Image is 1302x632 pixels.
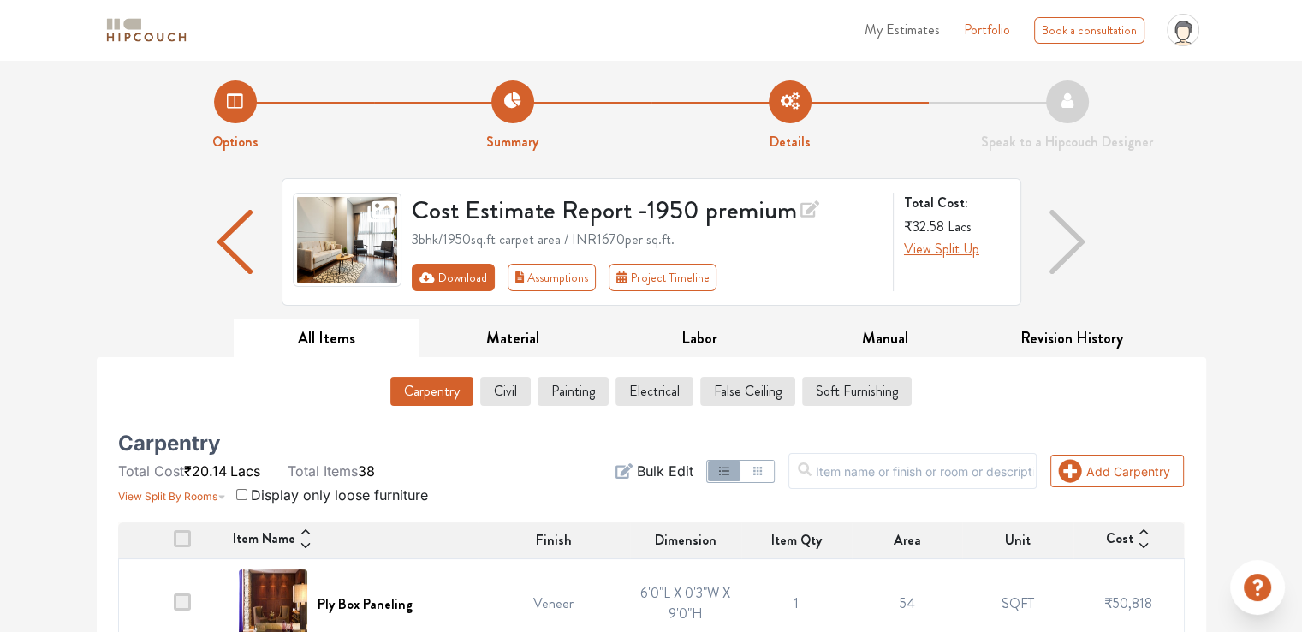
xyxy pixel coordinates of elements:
[412,230,883,250] div: 3bhk / 1950 sq.ft carpet area / INR 1670 per sq.ft.
[233,528,295,552] span: Item Name
[104,11,189,50] span: logo-horizontal.svg
[904,193,1007,213] strong: Total Cost:
[412,264,730,291] div: First group
[536,530,572,551] span: Finish
[251,486,428,504] span: Display only loose furniture
[636,461,693,481] span: Bulk Edit
[412,264,883,291] div: Toolbar with button groups
[978,319,1165,358] button: Revision History
[964,20,1010,40] a: Portfolio
[1104,593,1152,613] span: ₹50,818
[904,217,944,236] span: ₹32.58
[615,461,693,481] button: Bulk Edit
[655,530,716,551] span: Dimension
[1049,210,1084,274] img: arrow right
[419,319,606,358] button: Material
[788,453,1037,489] input: Item name or finish or room or description
[904,239,979,259] button: View Split Up
[230,462,260,480] span: Lacs
[217,210,252,274] img: arrow left
[104,15,189,45] img: logo-horizontal.svg
[538,377,609,406] button: Painting
[288,461,375,481] li: 38
[390,377,473,406] button: Carpentry
[771,530,822,551] span: Item Qty
[508,264,597,291] button: Assumptions
[118,437,220,450] h5: Carpentry
[1050,455,1184,487] button: Add Carpentry
[1034,17,1144,44] div: Book a consultation
[606,319,793,358] button: Labor
[480,377,531,406] button: Civil
[184,462,227,480] span: ₹20.14
[770,132,811,152] strong: Details
[865,20,940,39] span: My Estimates
[700,377,795,406] button: False Ceiling
[981,132,1153,152] strong: Speak to a Hipcouch Designer
[1005,530,1031,551] span: Unit
[118,462,184,480] span: Total Cost
[234,319,420,358] button: All Items
[118,490,217,503] span: View Split By Rooms
[792,319,978,358] button: Manual
[118,481,226,505] button: View Split By Rooms
[293,193,402,287] img: gallery
[802,377,912,406] button: Soft Furnishing
[1106,528,1133,552] span: Cost
[615,377,693,406] button: Electrical
[318,596,413,612] h6: Ply Box Paneling
[412,193,883,226] h3: Cost Estimate Report - 1950 premium
[486,132,538,152] strong: Summary
[212,132,259,152] strong: Options
[288,462,358,480] span: Total Items
[894,530,921,551] span: Area
[412,264,495,291] button: Download
[609,264,716,291] button: Project Timeline
[948,217,972,236] span: Lacs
